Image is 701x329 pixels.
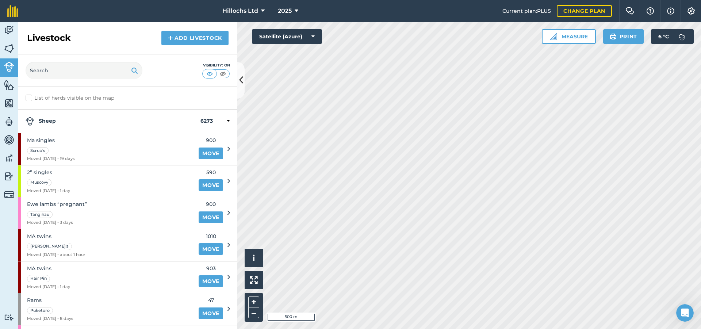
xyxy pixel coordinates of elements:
label: List of herds visible on the map [26,94,230,102]
span: Ewe lambs “pregnant” [27,200,87,208]
span: Moved [DATE] - 8 days [27,315,73,322]
span: Home [10,246,26,251]
button: Measure [542,29,596,44]
img: logo [15,14,71,26]
div: Visibility: On [202,62,230,68]
a: Change plan [557,5,612,17]
p: 👋Hello [PERSON_NAME], [15,52,131,77]
button: Messages [37,228,73,257]
button: Search for help [11,133,135,148]
img: svg+xml;base64,PHN2ZyB4bWxucz0iaHR0cDovL3d3dy53My5vcmcvMjAwMC9zdmciIHdpZHRoPSI1NiIgaGVpZ2h0PSI2MC... [4,43,14,54]
span: 6 ° C [658,29,669,44]
a: Move [199,307,223,319]
button: i [245,249,263,267]
span: Hillochs Ltd [222,7,258,15]
a: Ma singlesScrub'sMoved [DATE] - 19 days [18,133,194,165]
input: Search [26,62,142,79]
img: svg+xml;base64,PD94bWwgdmVyc2lvbj0iMS4wIiBlbmNvZGluZz0idXRmLTgiPz4KPCEtLSBHZW5lcmF0b3I6IEFkb2JlIE... [4,314,14,321]
span: Moved [DATE] - 1 day [27,284,70,290]
a: Move [199,243,223,255]
button: Print [603,29,644,44]
button: 6 °C [651,29,694,44]
span: i [253,253,255,263]
img: svg+xml;base64,PD94bWwgdmVyc2lvbj0iMS4wIiBlbmNvZGluZz0idXRmLTgiPz4KPCEtLSBHZW5lcmF0b3I6IEFkb2JlIE... [26,117,34,126]
img: svg+xml;base64,PHN2ZyB4bWxucz0iaHR0cDovL3d3dy53My5vcmcvMjAwMC9zdmciIHdpZHRoPSI1NiIgaGVpZ2h0PSI2MC... [4,98,14,109]
button: News [110,228,146,257]
img: Profile image for Daisy [106,12,120,26]
span: Moved [DATE] - 3 days [27,219,87,226]
a: Move [199,179,223,191]
img: svg+xml;base64,PD94bWwgdmVyc2lvbj0iMS4wIiBlbmNvZGluZz0idXRmLTgiPz4KPCEtLSBHZW5lcmF0b3I6IEFkb2JlIE... [4,134,14,145]
div: Send us a message [15,104,122,112]
button: + [248,297,259,307]
span: Moved [DATE] - 1 day [27,188,70,194]
img: Four arrows, one pointing top left, one top right, one bottom right and the last bottom left [250,276,258,284]
img: fieldmargin Logo [7,5,18,17]
button: Help [73,228,110,257]
img: Ruler icon [550,33,557,40]
div: How to map your farm [11,164,135,177]
div: How to invite people to your farm [11,191,135,204]
div: Tangihau [27,211,53,218]
a: Move [199,275,223,287]
span: News [121,246,135,251]
a: Move [199,148,223,159]
img: svg+xml;base64,PD94bWwgdmVyc2lvbj0iMS4wIiBlbmNvZGluZz0idXRmLTgiPz4KPCEtLSBHZW5lcmF0b3I6IEFkb2JlIE... [4,25,14,36]
span: 2025 [278,7,292,15]
div: How to set up your sub-fields [11,177,135,191]
div: [PERSON_NAME]'s [27,243,72,250]
span: 900 [199,136,223,144]
img: svg+xml;base64,PD94bWwgdmVyc2lvbj0iMS4wIiBlbmNvZGluZz0idXRmLTgiPz4KPCEtLSBHZW5lcmF0b3I6IEFkb2JlIE... [4,62,14,72]
a: Ewe lambs “pregnant”TangihauMoved [DATE] - 3 days [18,197,194,229]
div: Printing your farm map [15,153,122,161]
button: Satellite (Azure) [252,29,322,44]
div: Send us a messageWe'll be back online [DATE] [7,98,139,126]
img: svg+xml;base64,PD94bWwgdmVyc2lvbj0iMS4wIiBlbmNvZGluZz0idXRmLTgiPz4KPCEtLSBHZW5lcmF0b3I6IEFkb2JlIE... [4,190,14,200]
a: MA twins[PERSON_NAME]'sMoved [DATE] - about 1 hour [18,229,194,261]
img: svg+xml;base64,PHN2ZyB4bWxucz0iaHR0cDovL3d3dy53My5vcmcvMjAwMC9zdmciIHdpZHRoPSI1NiIgaGVpZ2h0PSI2MC... [4,80,14,91]
img: svg+xml;base64,PD94bWwgdmVyc2lvbj0iMS4wIiBlbmNvZGluZz0idXRmLTgiPz4KPCEtLSBHZW5lcmF0b3I6IEFkb2JlIE... [4,171,14,182]
img: svg+xml;base64,PD94bWwgdmVyc2lvbj0iMS4wIiBlbmNvZGluZz0idXRmLTgiPz4KPCEtLSBHZW5lcmF0b3I6IEFkb2JlIE... [675,29,689,44]
span: 2” singles [27,168,70,176]
img: svg+xml;base64,PHN2ZyB4bWxucz0iaHR0cDovL3d3dy53My5vcmcvMjAwMC9zdmciIHdpZHRoPSIxOSIgaGVpZ2h0PSIyNC... [131,66,138,75]
div: Scrub's [27,147,49,154]
button: – [248,307,259,318]
div: Muscovy [27,179,51,186]
img: svg+xml;base64,PHN2ZyB4bWxucz0iaHR0cDovL3d3dy53My5vcmcvMjAwMC9zdmciIHdpZHRoPSIxNyIgaGVpZ2h0PSIxNy... [667,7,674,15]
a: 2” singlesMuscovyMoved [DATE] - 1 day [18,165,194,197]
img: svg+xml;base64,PHN2ZyB4bWxucz0iaHR0cDovL3d3dy53My5vcmcvMjAwMC9zdmciIHdpZHRoPSI1MCIgaGVpZ2h0PSI0MC... [218,70,227,77]
a: RamsPuketoroMoved [DATE] - 8 days [18,293,194,325]
span: Rams [27,296,73,304]
img: Introducing Pesticide Check [8,212,138,263]
div: Printing your farm map [11,150,135,164]
strong: Sheep [26,117,200,126]
div: Hair Pin [27,275,50,282]
img: svg+xml;base64,PHN2ZyB4bWxucz0iaHR0cDovL3d3dy53My5vcmcvMjAwMC9zdmciIHdpZHRoPSIxNCIgaGVpZ2h0PSIyNC... [168,34,173,42]
div: Puketoro [27,307,53,314]
a: Move [199,211,223,223]
span: Help [85,246,97,251]
img: svg+xml;base64,PD94bWwgdmVyc2lvbj0iMS4wIiBlbmNvZGluZz0idXRmLTgiPz4KPCEtLSBHZW5lcmF0b3I6IEFkb2JlIE... [4,153,14,164]
span: Messages [42,246,68,251]
img: A cog icon [687,7,696,15]
div: How to invite people to your farm [15,194,122,202]
span: 47 [199,296,223,304]
img: svg+xml;base64,PHN2ZyB4bWxucz0iaHR0cDovL3d3dy53My5vcmcvMjAwMC9zdmciIHdpZHRoPSI1MCIgaGVpZ2h0PSI0MC... [205,70,214,77]
iframe: Intercom live chat [676,304,694,322]
img: A question mark icon [646,7,655,15]
span: MA twins [27,264,70,272]
div: How to set up your sub-fields [15,180,122,188]
h2: Livestock [27,32,71,44]
div: How to map your farm [15,167,122,175]
span: 900 [199,200,223,208]
span: 590 [199,168,223,176]
img: Two speech bubbles overlapping with the left bubble in the forefront [625,7,634,15]
span: Current plan : PLUS [502,7,551,15]
div: Introducing Pesticide Check [7,211,139,304]
div: We'll be back online [DATE] [15,112,122,120]
a: Add Livestock [161,31,229,45]
strong: 6273 [200,117,213,126]
span: Moved [DATE] - 19 days [27,156,75,162]
span: Search for help [15,137,59,144]
img: svg+xml;base64,PD94bWwgdmVyc2lvbj0iMS4wIiBlbmNvZGluZz0idXRmLTgiPz4KPCEtLSBHZW5lcmF0b3I6IEFkb2JlIE... [4,116,14,127]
